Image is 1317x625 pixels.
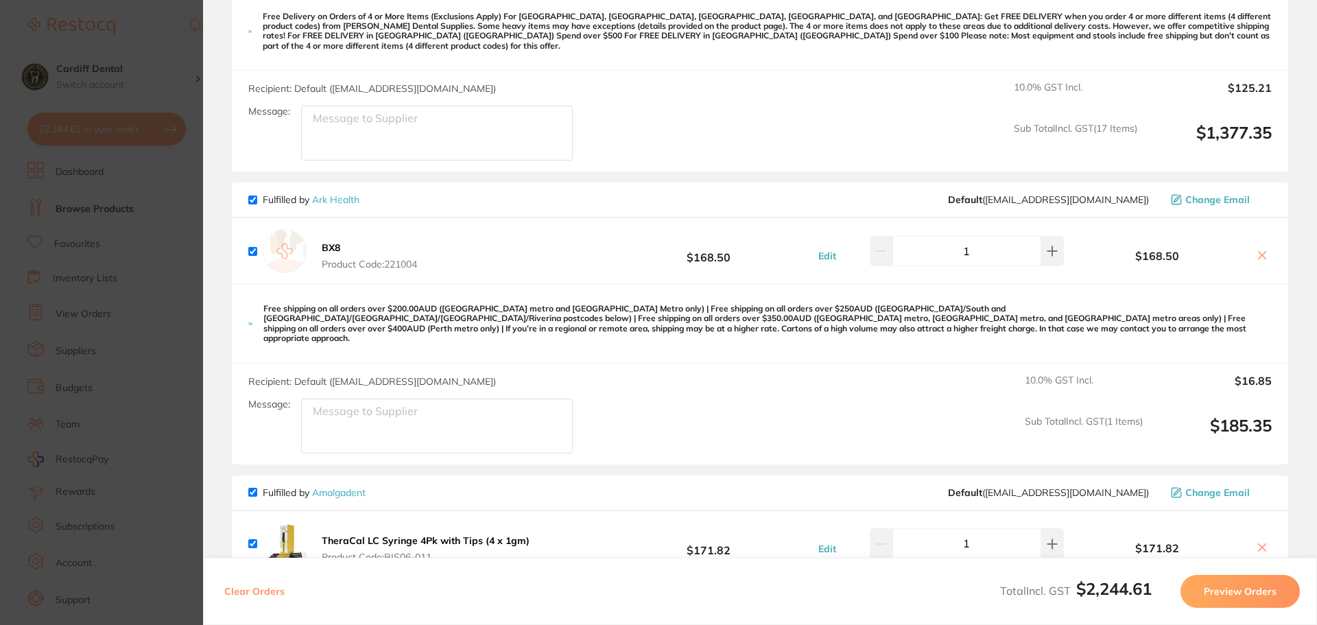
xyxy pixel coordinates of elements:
[1000,584,1152,598] span: Total Incl. GST
[318,241,421,270] button: BX8 Product Code:221004
[248,399,290,410] label: Message:
[1185,194,1250,205] span: Change Email
[220,575,289,608] button: Clear Orders
[263,304,1272,344] p: Free shipping on all orders over $200.00AUD ([GEOGRAPHIC_DATA] metro and [GEOGRAPHIC_DATA] Metro ...
[322,259,417,270] span: Product Code: 221004
[263,12,1272,51] p: Free Delivery on Orders of 4 or More Items (Exclusions Apply) For [GEOGRAPHIC_DATA], [GEOGRAPHIC_...
[948,487,1149,498] span: info@amalgadent.com.au
[312,193,359,206] a: Ark Health
[263,229,307,273] img: empty.jpg
[263,522,307,566] img: OWNoZzRsMA
[1148,123,1272,161] output: $1,377.35
[322,552,530,563] span: Product Code: BIS06-011
[248,82,496,95] span: Recipient: Default ( [EMAIL_ADDRESS][DOMAIN_NAME] )
[248,106,290,117] label: Message:
[322,241,340,254] b: BX8
[814,543,840,555] button: Edit
[1154,416,1272,453] output: $185.35
[1185,487,1250,498] span: Change Email
[1148,82,1272,112] output: $125.21
[1167,486,1272,499] button: Change Email
[606,239,811,264] b: $168.50
[814,250,840,262] button: Edit
[248,375,496,388] span: Recipient: Default ( [EMAIL_ADDRESS][DOMAIN_NAME] )
[1076,578,1152,599] b: $2,244.61
[263,487,366,498] p: Fulfilled by
[1154,375,1272,405] output: $16.85
[948,193,982,206] b: Default
[322,534,530,547] b: TheraCal LC Syringe 4Pk with Tips (4 x 1gm)
[312,486,366,499] a: Amalgadent
[1014,123,1137,161] span: Sub Total Incl. GST ( 17 Items)
[606,531,811,556] b: $171.82
[948,486,982,499] b: Default
[948,194,1149,205] span: cch@arkhealth.com.au
[1067,542,1247,554] b: $171.82
[318,534,534,563] button: TheraCal LC Syringe 4Pk with Tips (4 x 1gm) Product Code:BIS06-011
[1014,82,1137,112] span: 10.0 % GST Incl.
[1167,193,1272,206] button: Change Email
[1180,575,1300,608] button: Preview Orders
[263,194,359,205] p: Fulfilled by
[1025,375,1143,405] span: 10.0 % GST Incl.
[1025,416,1143,453] span: Sub Total Incl. GST ( 1 Items)
[1067,250,1247,262] b: $168.50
